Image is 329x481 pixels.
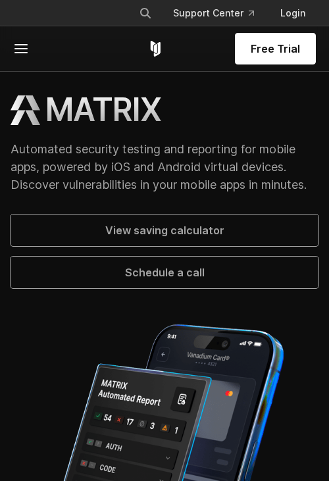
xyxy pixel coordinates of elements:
[134,1,157,25] button: Search
[128,1,316,25] div: Navigation Menu
[11,95,40,125] img: MATRIX Logo
[26,222,303,238] span: View saving calculator
[45,90,161,130] h1: MATRIX
[163,1,265,25] a: Support Center
[270,1,316,25] a: Login
[251,41,300,57] span: Free Trial
[26,265,303,280] span: Schedule a call
[11,257,318,288] a: Schedule a call
[235,33,316,64] a: Free Trial
[11,215,318,246] a: View saving calculator
[147,41,164,57] a: Corellium Home
[11,140,318,193] p: Automated security testing and reporting for mobile apps, powered by iOS and Android virtual devi...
